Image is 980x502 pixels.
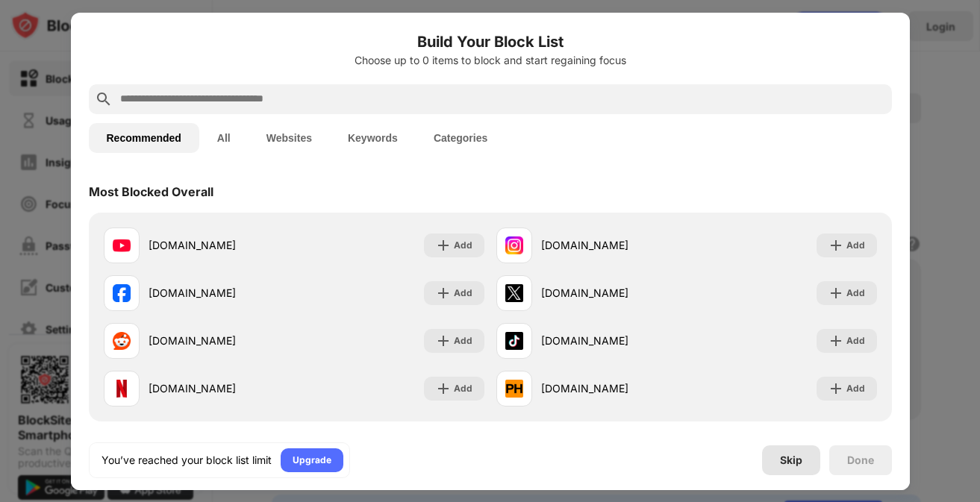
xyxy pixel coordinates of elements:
div: [DOMAIN_NAME] [541,333,687,348]
img: favicons [113,236,131,254]
div: Skip [780,454,802,466]
div: Add [846,238,865,253]
img: search.svg [95,90,113,108]
h6: Build Your Block List [89,31,892,53]
img: favicons [113,380,131,398]
div: You’ve reached your block list limit [102,453,272,468]
div: Add [454,286,472,301]
button: Recommended [89,123,199,153]
img: favicons [505,284,523,302]
button: Categories [416,123,505,153]
div: [DOMAIN_NAME] [541,237,687,253]
button: All [199,123,249,153]
div: Add [846,381,865,396]
div: [DOMAIN_NAME] [149,237,294,253]
div: Add [846,286,865,301]
img: favicons [113,284,131,302]
div: Most Blocked Overall [89,184,213,199]
div: [DOMAIN_NAME] [541,285,687,301]
div: Add [846,333,865,348]
img: favicons [505,236,523,254]
div: Add [454,238,472,253]
div: [DOMAIN_NAME] [149,333,294,348]
div: [DOMAIN_NAME] [541,380,687,396]
div: Add [454,381,472,396]
img: favicons [505,332,523,350]
button: Websites [249,123,330,153]
div: Done [847,454,874,466]
div: [DOMAIN_NAME] [149,380,294,396]
img: favicons [113,332,131,350]
div: Choose up to 0 items to block and start regaining focus [89,54,892,66]
button: Keywords [330,123,416,153]
div: Add [454,333,472,348]
div: Upgrade [293,453,331,468]
div: [DOMAIN_NAME] [149,285,294,301]
img: favicons [505,380,523,398]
